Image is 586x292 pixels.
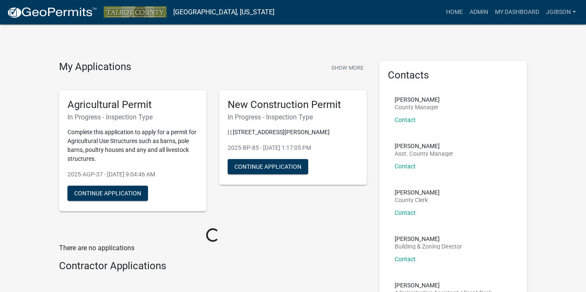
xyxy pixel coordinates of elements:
[395,163,416,170] a: Contact
[228,128,358,137] p: | | [STREET_ADDRESS][PERSON_NAME]
[67,113,198,121] h6: In Progress - Inspection Type
[395,282,492,288] p: [PERSON_NAME]
[228,113,358,121] h6: In Progress - Inspection Type
[543,4,579,20] a: jgibson
[59,260,367,276] wm-workflow-list-section: Contractor Applications
[395,256,416,262] a: Contact
[67,128,198,163] p: Complete this application to apply for a permit for Agricultural Use Structures such as barns, po...
[59,260,367,272] h4: Contractor Applications
[492,4,543,20] a: My Dashboard
[395,243,462,249] p: Building & Zoning Director
[228,143,358,152] p: 2025-BP-85 - [DATE] 1:17:05 PM
[67,170,198,179] p: 2025-AGP-37 - [DATE] 9:04:46 AM
[328,61,367,75] button: Show More
[395,189,440,195] p: [PERSON_NAME]
[59,243,367,253] p: There are no applications
[395,116,416,123] a: Contact
[395,143,453,149] p: [PERSON_NAME]
[228,99,358,111] h5: New Construction Permit
[395,236,462,242] p: [PERSON_NAME]
[466,4,492,20] a: Admin
[395,197,440,203] p: County Clerk
[173,5,274,19] a: [GEOGRAPHIC_DATA], [US_STATE]
[395,104,440,110] p: County Manager
[395,209,416,216] a: Contact
[443,4,466,20] a: Home
[395,97,440,103] p: [PERSON_NAME]
[67,186,148,201] button: Continue Application
[395,151,453,157] p: Asst. County Manager
[388,69,519,81] h5: Contacts
[228,159,308,174] button: Continue Application
[67,99,198,111] h5: Agricultural Permit
[59,61,131,73] h4: My Applications
[104,6,167,18] img: Talbot County, Georgia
